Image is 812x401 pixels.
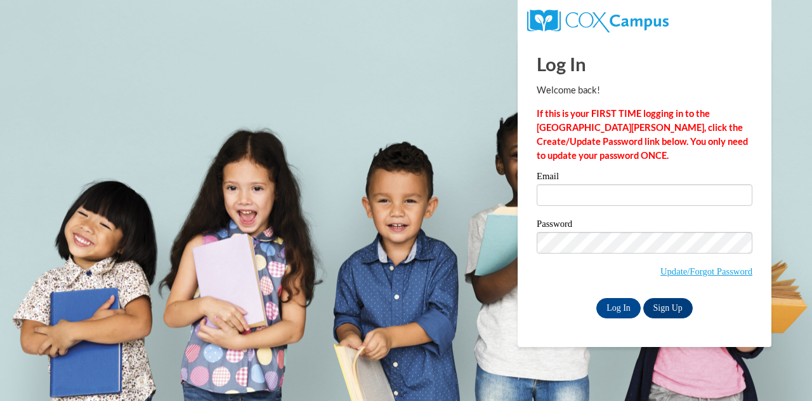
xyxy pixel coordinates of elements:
img: COX Campus [527,10,669,32]
strong: If this is your FIRST TIME logging in to the [GEOGRAPHIC_DATA][PERSON_NAME], click the Create/Upd... [537,108,748,161]
label: Password [537,219,752,232]
input: Log In [596,298,641,318]
p: Welcome back! [537,83,752,97]
a: Update/Forgot Password [660,266,752,276]
a: COX Campus [527,15,669,25]
label: Email [537,172,752,184]
a: Sign Up [643,298,693,318]
h1: Log In [537,51,752,77]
